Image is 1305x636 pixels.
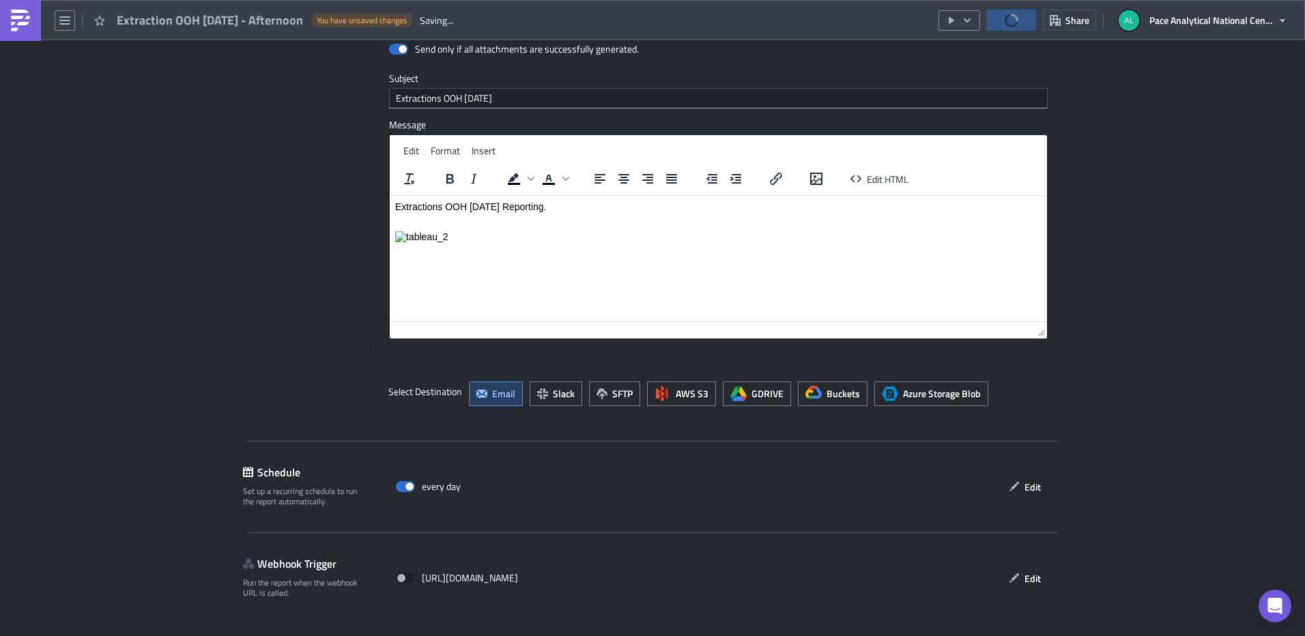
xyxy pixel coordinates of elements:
[469,381,523,406] button: Email
[10,10,31,31] img: PushMetrics
[827,386,860,401] span: Buckets
[1117,9,1141,32] img: Avatar
[396,568,518,588] div: [URL][DOMAIN_NAME]
[472,143,496,158] span: Insert
[700,169,723,188] button: Decrease indent
[1110,5,1295,35] button: Pace Analytical National Center for Testing and Innovation
[1002,568,1048,589] button: Edit
[530,381,582,406] button: Slack
[398,169,421,188] button: Clear formatting
[390,196,1047,321] iframe: Rich Text Area
[660,169,683,188] button: Justify
[1024,480,1041,494] span: Edit
[389,72,1048,85] label: Subject
[389,119,1048,131] label: Message
[243,577,366,598] div: Run the report when the webhook URL is called.
[724,169,747,188] button: Increase indent
[502,169,536,188] div: Background color
[243,462,375,482] div: Schedule
[764,169,788,188] button: Insert/edit link
[723,381,791,406] button: GDRIVE
[1149,13,1272,27] span: Pace Analytical National Center for Testing and Innovation
[1002,476,1048,497] button: Edit
[403,143,419,158] span: Edit
[612,386,633,401] span: SFTP
[438,169,461,188] button: Bold
[903,386,981,401] span: Azure Storage Blob
[420,14,453,27] span: Saving...
[647,381,716,406] button: AWS S3
[415,43,639,55] div: Send only if all attachments are successfully generated.
[751,386,784,401] span: GDRIVE
[676,386,708,401] span: AWS S3
[805,169,828,188] button: Insert/edit image
[882,386,898,402] span: Azure Storage Blob
[388,381,462,402] label: Select Destination
[431,143,460,158] span: Format
[553,386,575,401] span: Slack
[636,169,659,188] button: Align right
[243,486,366,507] div: Set up a recurring schedule to run the report automatically.
[874,381,988,406] button: Azure Storage BlobAzure Storage Blob
[612,169,635,188] button: Align center
[243,553,375,574] div: Webhook Trigger
[1043,10,1096,31] button: Share
[845,169,914,188] button: Edit HTML
[117,12,304,28] span: Extraction OOH [DATE] - Afternoon
[396,476,461,497] div: every day
[1065,13,1089,27] span: Share
[462,169,485,188] button: Italic
[317,15,407,26] span: You have unsaved changes
[1259,590,1291,622] div: Open Intercom Messenger
[867,171,908,186] span: Edit HTML
[588,169,612,188] button: Align left
[492,386,515,401] span: Email
[1033,322,1047,338] div: Resize
[589,381,640,406] button: SFTP
[1024,571,1041,586] span: Edit
[537,169,571,188] div: Text color
[798,381,867,406] button: Buckets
